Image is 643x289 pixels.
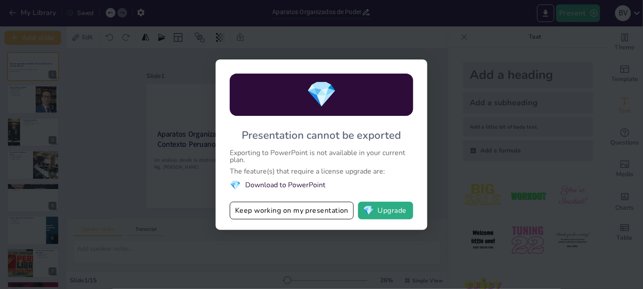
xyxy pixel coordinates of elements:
button: Keep working on my presentation [230,202,354,219]
span: diamond [230,179,241,191]
li: Download to PowerPoint [230,179,413,191]
button: diamondUpgrade [358,202,413,219]
div: The feature(s) that require a license upgrade are: [230,168,413,175]
span: diamond [363,206,374,215]
span: diamond [306,78,337,111]
div: Exporting to PowerPoint is not available in your current plan. [230,149,413,163]
div: Presentation cannot be exported [242,128,401,142]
